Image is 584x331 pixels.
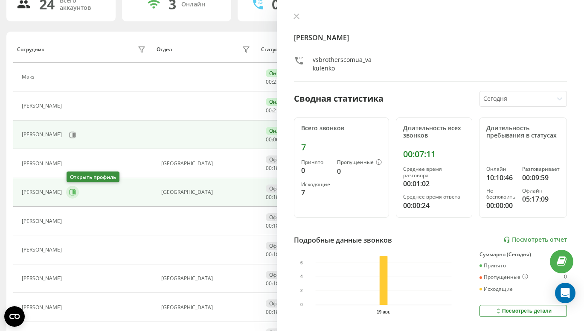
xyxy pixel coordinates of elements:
div: [PERSON_NAME] [22,103,64,109]
text: 19 авг. [377,310,390,314]
div: 00:00:00 [486,200,515,211]
div: Среднее время разговора [403,166,465,179]
div: Онлайн [266,69,293,77]
div: Разговаривает [522,166,560,172]
text: 2 [300,288,303,293]
div: Длительность пребывания в статусах [486,125,560,139]
div: : : [266,165,286,171]
button: Open CMP widget [4,306,25,327]
div: Офлайн [266,299,293,308]
div: : : [266,223,286,229]
div: [PERSON_NAME] [22,218,64,224]
span: 00 [266,308,272,316]
span: 00 [266,193,272,201]
span: 27 [273,78,279,85]
span: 18 [273,164,279,172]
span: 18 [273,251,279,258]
text: 4 [300,274,303,279]
div: : : [266,194,286,200]
div: 0 [337,166,382,176]
span: 00 [266,78,272,85]
div: [PERSON_NAME] [22,189,64,195]
div: Сотрудник [17,47,44,53]
div: [GEOGRAPHIC_DATA] [161,275,253,281]
div: 0 [564,274,567,281]
div: [GEOGRAPHIC_DATA] [161,161,253,167]
div: Среднее время ответа [403,194,465,200]
span: 18 [273,308,279,316]
div: Статус [261,47,278,53]
div: Офлайн [522,188,560,194]
div: [PERSON_NAME] [22,275,64,281]
div: : : [266,309,286,315]
span: 06 [273,136,279,143]
div: [PERSON_NAME] [22,247,64,253]
div: 7 [301,187,330,198]
div: : : [266,137,286,143]
div: Отдел [157,47,172,53]
div: Открыть профиль [67,172,119,182]
text: 6 [300,260,303,265]
div: 00:07:11 [403,149,465,159]
div: Суммарно (Сегодня) [479,252,567,258]
span: 00 [266,251,272,258]
div: Онлайн [266,127,293,135]
text: 0 [300,302,303,307]
div: 00:00:24 [403,200,465,211]
div: Исходящие [301,182,330,187]
div: Подробные данные звонков [294,235,392,245]
div: Не беспокоить [486,188,515,200]
button: Посмотреть детали [479,305,567,317]
div: 00:01:02 [403,179,465,189]
span: 21 [273,107,279,114]
div: Офлайн [266,213,293,221]
div: [PERSON_NAME] [22,132,64,138]
div: Офлайн [266,271,293,279]
div: Open Intercom Messenger [555,283,575,303]
span: 00 [266,107,272,114]
h4: [PERSON_NAME] [294,32,567,43]
div: [GEOGRAPHIC_DATA] [161,305,253,310]
div: [GEOGRAPHIC_DATA] [161,189,253,195]
div: Онлайн [266,98,293,106]
span: 00 [266,280,272,287]
div: Всего звонков [301,125,382,132]
div: 0 [301,165,330,176]
div: 05:17:09 [522,194,560,204]
div: 00:09:59 [522,173,560,183]
span: 00 [266,164,272,172]
div: Исходящие [479,286,513,292]
span: 00 [266,136,272,143]
div: [PERSON_NAME] [22,161,64,167]
div: Maks [22,74,37,80]
div: 10:10:46 [486,173,515,183]
span: 18 [273,193,279,201]
div: : : [266,281,286,287]
div: Пропущенные [337,159,382,166]
span: 18 [273,280,279,287]
div: : : [266,79,286,85]
span: 00 [266,222,272,229]
div: Офлайн [266,155,293,164]
div: Принято [301,159,330,165]
div: Длительность всех звонков [403,125,465,139]
div: Онлайн [486,166,515,172]
div: Онлайн [181,1,205,8]
div: Офлайн [266,185,293,193]
div: Принято [479,263,506,269]
div: Сводная статистика [294,92,384,105]
a: Посмотреть отчет [503,236,567,243]
div: 7 [301,142,382,152]
div: Пропущенные [479,274,528,281]
div: Офлайн [266,242,293,250]
div: : : [266,252,286,258]
div: [PERSON_NAME] [22,305,64,310]
div: vsbrotherscomua_vakulenko [313,56,374,73]
span: 18 [273,222,279,229]
div: : : [266,108,286,114]
div: Посмотреть детали [495,308,552,314]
